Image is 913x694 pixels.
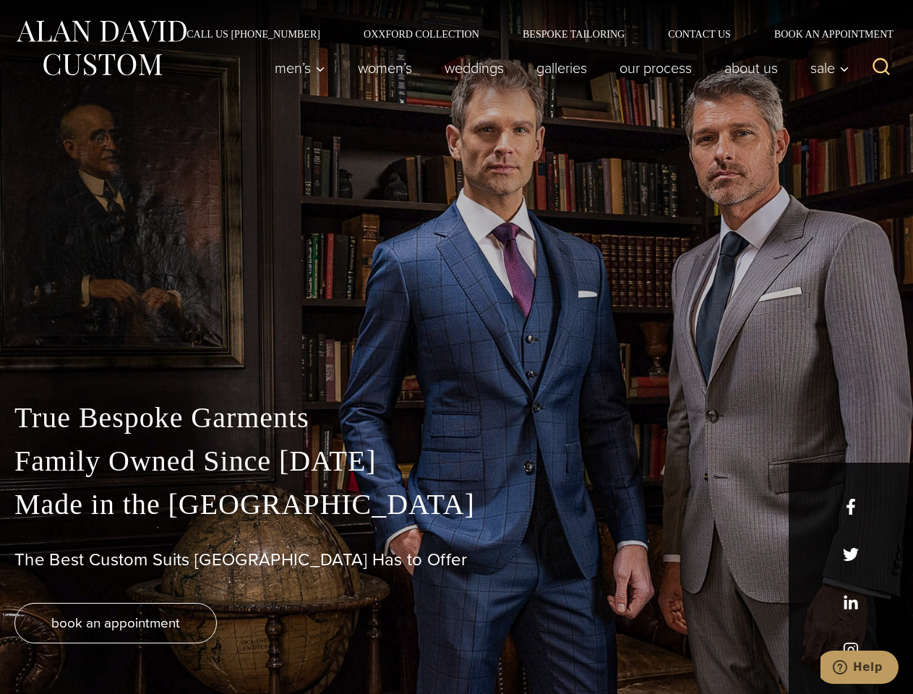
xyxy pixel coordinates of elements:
a: Contact Us [646,29,753,39]
a: Bespoke Tailoring [501,29,646,39]
nav: Secondary Navigation [165,29,899,39]
p: True Bespoke Garments Family Owned Since [DATE] Made in the [GEOGRAPHIC_DATA] [14,396,899,526]
a: Our Process [604,53,708,82]
a: book an appointment [14,603,217,643]
a: Galleries [520,53,604,82]
a: Oxxford Collection [342,29,501,39]
nav: Primary Navigation [259,53,857,82]
img: Alan David Custom [14,16,188,80]
button: Men’s sub menu toggle [259,53,342,82]
button: Sale sub menu toggle [794,53,857,82]
span: book an appointment [51,612,180,633]
iframe: Opens a widget where you can chat to one of our agents [820,651,899,687]
a: About Us [708,53,794,82]
a: Call Us [PHONE_NUMBER] [165,29,342,39]
a: Book an Appointment [753,29,899,39]
h1: The Best Custom Suits [GEOGRAPHIC_DATA] Has to Offer [14,549,899,570]
button: View Search Form [864,51,899,85]
a: weddings [429,53,520,82]
a: Women’s [342,53,429,82]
